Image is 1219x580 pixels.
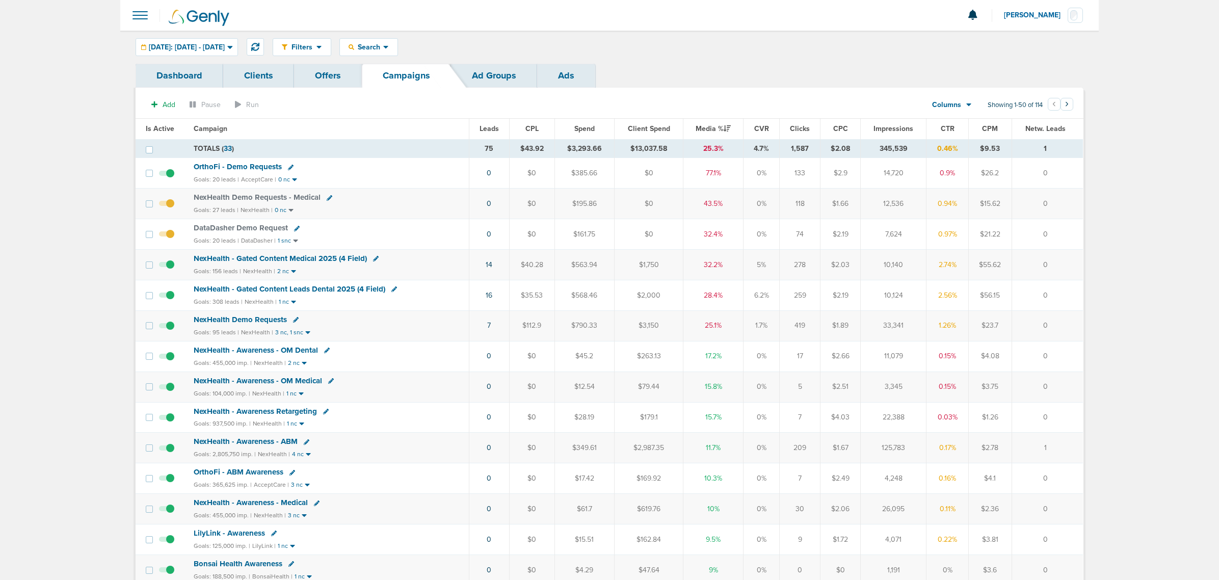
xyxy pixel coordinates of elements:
[487,321,491,330] a: 7
[509,158,554,189] td: $0
[926,524,969,555] td: 0.22%
[926,158,969,189] td: 0.9%
[744,494,780,524] td: 0%
[615,494,683,524] td: $619.76
[861,524,926,555] td: 4,071
[820,189,861,219] td: $1.66
[861,372,926,402] td: 3,345
[615,433,683,463] td: $2,987.35
[820,341,861,372] td: $2.66
[1012,494,1083,524] td: 0
[968,158,1012,189] td: $26.2
[194,467,283,477] span: OrthoFi - ABM Awareness
[744,139,780,158] td: 4.7%
[354,43,383,51] span: Search
[926,372,969,402] td: 0.15%
[683,139,744,158] td: 25.3%
[194,315,287,324] span: NexHealth Demo Requests
[780,494,820,524] td: 30
[1012,402,1083,433] td: 0
[744,189,780,219] td: 0%
[194,359,252,367] small: Goals: 455,000 imp. |
[194,329,239,336] small: Goals: 95 leads |
[223,64,294,88] a: Clients
[683,158,744,189] td: 77.1%
[554,524,615,555] td: $15.51
[1025,124,1066,133] span: Netw. Leads
[509,189,554,219] td: $0
[194,437,298,446] span: NexHealth - Awareness - ABM
[194,407,317,416] span: NexHealth - Awareness Retargeting
[1012,310,1083,341] td: 0
[932,100,961,110] span: Columns
[554,250,615,280] td: $563.94
[1012,219,1083,250] td: 0
[509,402,554,433] td: $0
[194,498,308,507] span: NexHealth - Awareness - Medical
[820,310,861,341] td: $1.89
[744,402,780,433] td: 0%
[615,341,683,372] td: $263.13
[968,250,1012,280] td: $55.62
[554,189,615,219] td: $195.86
[820,219,861,250] td: $2.19
[509,463,554,494] td: $0
[615,189,683,219] td: $0
[861,341,926,372] td: 11,079
[744,158,780,189] td: 0%
[149,44,225,51] span: [DATE]: [DATE] - [DATE]
[615,402,683,433] td: $179.1
[861,463,926,494] td: 4,248
[469,139,509,158] td: 75
[820,280,861,310] td: $2.19
[780,524,820,555] td: 9
[988,101,1043,110] span: Showing 1-50 of 114
[1012,433,1083,463] td: 1
[968,139,1012,158] td: $9.53
[615,250,683,280] td: $1,750
[683,341,744,372] td: 17.2%
[968,494,1012,524] td: $2.36
[820,158,861,189] td: $2.9
[861,402,926,433] td: 22,388
[968,219,1012,250] td: $21.22
[241,237,276,244] small: DataDasher |
[1012,524,1083,555] td: 0
[245,298,277,305] small: NexHealth |
[861,494,926,524] td: 26,095
[1012,341,1083,372] td: 0
[254,359,286,366] small: NexHealth |
[780,372,820,402] td: 5
[683,494,744,524] td: 10%
[480,124,499,133] span: Leads
[163,100,175,109] span: Add
[194,376,322,385] span: NexHealth - Awareness - OM Medical
[744,524,780,555] td: 0%
[554,310,615,341] td: $790.33
[252,573,293,580] small: BonsaiHealth |
[861,139,926,158] td: 345,539
[615,158,683,189] td: $0
[278,542,288,550] small: 1 nc
[487,230,491,239] a: 0
[926,463,969,494] td: 0.16%
[628,124,670,133] span: Client Spend
[833,124,848,133] span: CPC
[288,359,300,367] small: 2 nc
[683,463,744,494] td: 10.3%
[926,341,969,372] td: 0.15%
[683,402,744,433] td: 15.7%
[509,250,554,280] td: $40.28
[509,219,554,250] td: $0
[554,402,615,433] td: $28.19
[275,329,303,336] small: 3 nc, 1 snc
[509,372,554,402] td: $0
[451,64,537,88] a: Ad Groups
[194,390,250,398] small: Goals: 104,000 imp. |
[554,280,615,310] td: $568.46
[487,443,491,452] a: 0
[780,402,820,433] td: 7
[780,463,820,494] td: 7
[194,481,252,489] small: Goals: 365,625 imp. |
[873,124,913,133] span: Impressions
